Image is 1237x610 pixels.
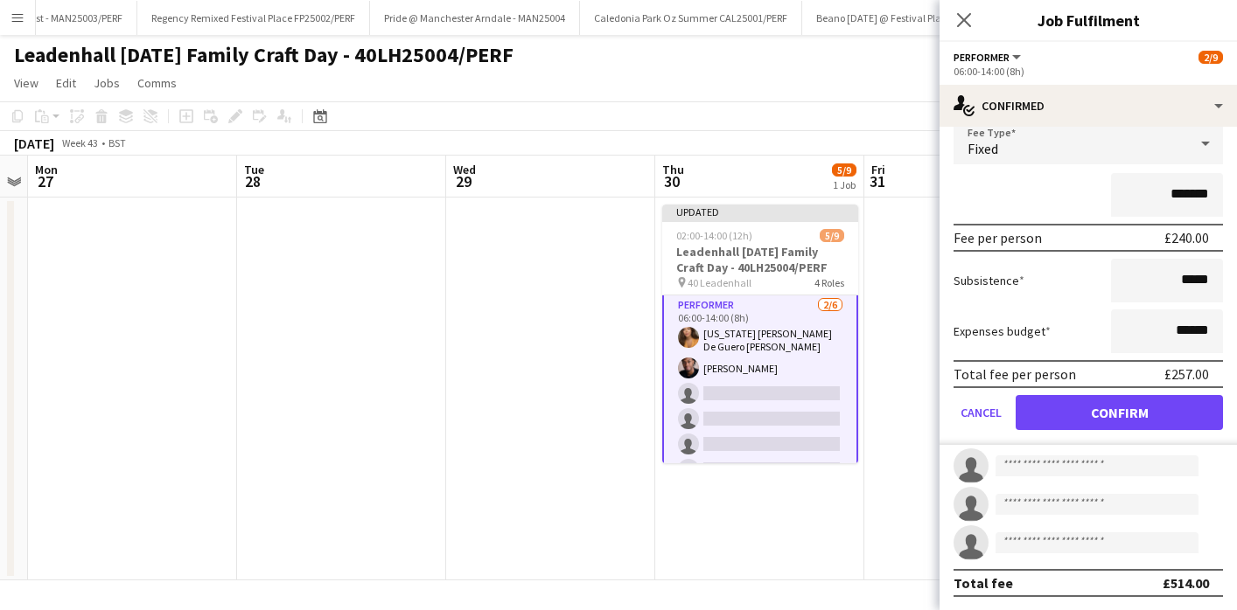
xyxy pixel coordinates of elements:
[869,171,885,191] span: 31
[832,163,856,177] span: 5/9
[660,171,684,191] span: 30
[58,136,101,149] span: Week 43
[137,1,370,35] button: Regency Remixed Festival Place FP25002/PERF
[7,72,45,94] a: View
[1199,51,1223,64] span: 2/9
[662,244,858,275] h3: Leadenhall [DATE] Family Craft Day - 40LH25004/PERF
[108,136,126,149] div: BST
[802,1,1010,35] button: Beano [DATE] @ Festival Place - FP25003
[968,140,998,157] span: Fixed
[370,1,580,35] button: Pride @ Manchester Arndale - MAN25004
[453,162,476,177] span: Wed
[954,51,1024,64] button: Performer
[35,162,58,177] span: Mon
[1016,395,1223,430] button: Confirm
[241,171,264,191] span: 28
[14,135,54,152] div: [DATE]
[954,323,1051,339] label: Expenses budget
[244,162,264,177] span: Tue
[87,72,127,94] a: Jobs
[688,276,751,289] span: 40 Leadenhall
[662,204,858,218] div: Updated
[814,276,844,289] span: 4 Roles
[871,162,885,177] span: Fri
[49,72,83,94] a: Edit
[32,171,58,191] span: 27
[662,162,684,177] span: Thu
[1164,365,1209,383] div: £257.00
[954,574,1013,592] div: Total fee
[954,65,1223,78] div: 06:00-14:00 (8h)
[94,75,120,91] span: Jobs
[451,171,476,191] span: 29
[954,273,1024,288] label: Subsistence
[580,1,802,35] button: Caledonia Park Oz Summer CAL25001/PERF
[1163,574,1209,592] div: £514.00
[662,204,858,463] app-job-card: Updated02:00-14:00 (12h)5/9Leadenhall [DATE] Family Craft Day - 40LH25004/PERF 40 Leadenhall4 Rol...
[820,229,844,242] span: 5/9
[676,229,752,242] span: 02:00-14:00 (12h)
[954,395,1009,430] button: Cancel
[130,72,184,94] a: Comms
[14,75,38,91] span: View
[940,85,1237,127] div: Confirmed
[56,75,76,91] span: Edit
[14,42,514,68] h1: Leadenhall [DATE] Family Craft Day - 40LH25004/PERF
[833,178,856,191] div: 1 Job
[1164,229,1209,246] div: £240.00
[954,51,1010,64] span: Performer
[662,294,858,489] app-card-role: Performer2/606:00-14:00 (8h)[US_STATE] [PERSON_NAME] De Guero [PERSON_NAME][PERSON_NAME]
[954,229,1042,246] div: Fee per person
[940,9,1237,31] h3: Job Fulfilment
[137,75,177,91] span: Comms
[954,365,1076,383] div: Total fee per person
